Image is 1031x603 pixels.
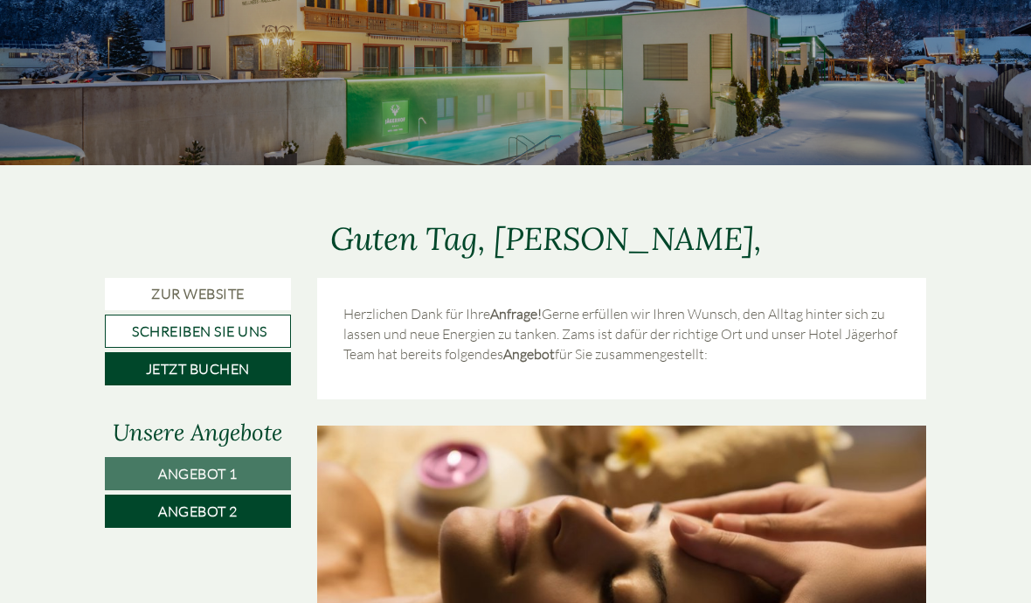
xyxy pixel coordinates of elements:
[330,222,762,257] h1: Guten Tag, [PERSON_NAME],
[105,416,291,448] div: Unsere Angebote
[343,304,901,364] p: Herzlichen Dank für Ihre Gerne erfüllen wir Ihren Wunsch, den Alltag hinter sich zu lassen und ne...
[503,345,555,363] strong: Angebot
[105,278,291,310] a: Zur Website
[158,502,238,520] span: Angebot 2
[158,465,238,482] span: Angebot 1
[490,305,542,322] strong: Anfrage!
[105,352,291,385] a: Jetzt buchen
[105,315,291,348] a: Schreiben Sie uns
